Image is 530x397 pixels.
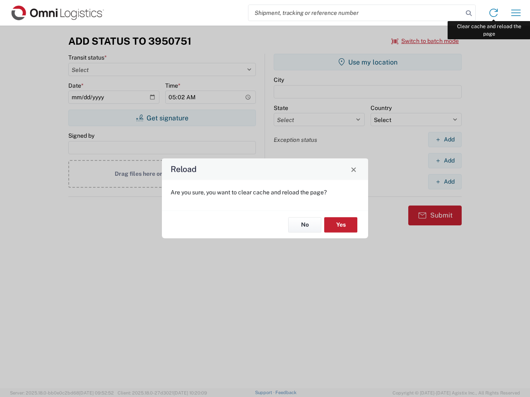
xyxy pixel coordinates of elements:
button: Yes [324,217,357,232]
p: Are you sure, you want to clear cache and reload the page? [171,189,359,196]
h4: Reload [171,163,197,175]
input: Shipment, tracking or reference number [248,5,463,21]
button: No [288,217,321,232]
button: Close [348,163,359,175]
